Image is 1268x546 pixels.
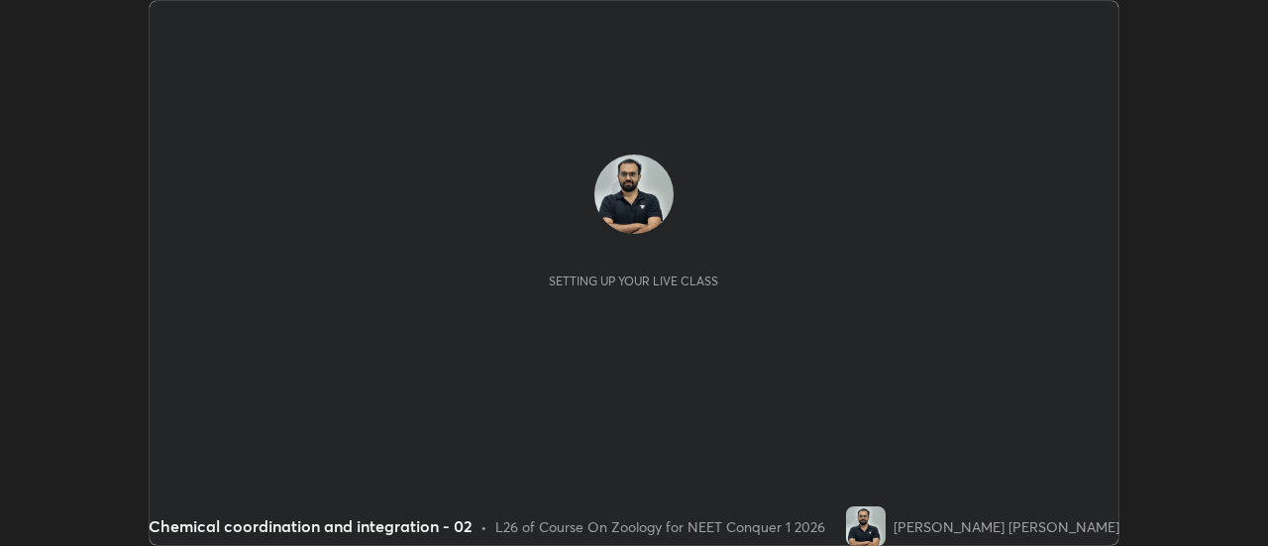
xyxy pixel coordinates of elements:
div: [PERSON_NAME] [PERSON_NAME] [894,516,1119,537]
div: Chemical coordination and integration - 02 [149,514,473,538]
div: Setting up your live class [549,273,718,288]
img: b085cb20fb0f4526aa32f9ad54b1e8dd.jpg [846,506,886,546]
div: • [480,516,487,537]
div: L26 of Course On Zoology for NEET Conquer 1 2026 [495,516,825,537]
img: b085cb20fb0f4526aa32f9ad54b1e8dd.jpg [594,155,674,234]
